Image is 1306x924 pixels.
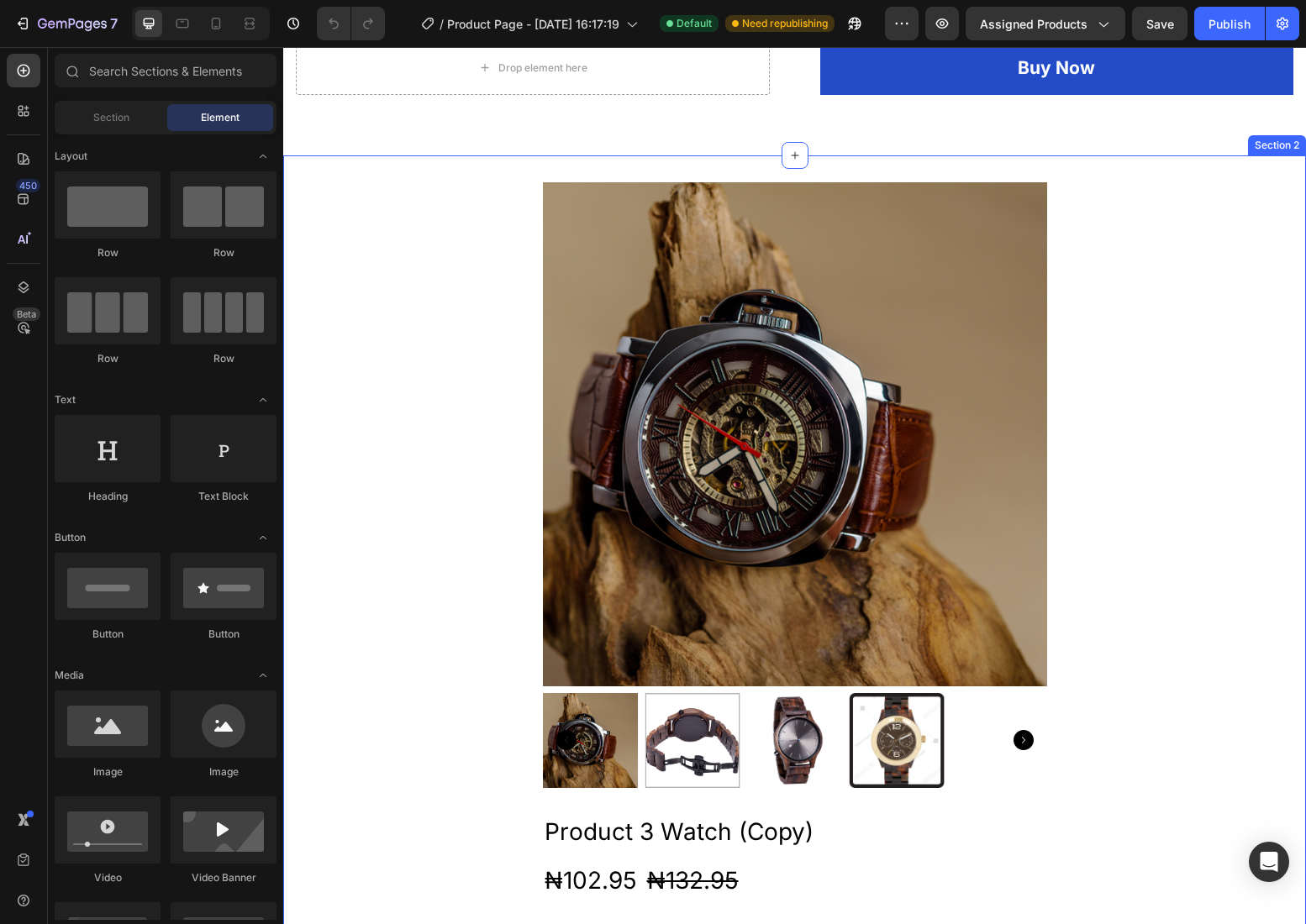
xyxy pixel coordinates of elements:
div: Publish [1209,15,1251,33]
div: Image [171,764,276,780]
span: Toggle open [250,386,276,413]
span: Toggle open [250,524,276,551]
button: Publish [1194,7,1265,40]
div: Heading [55,489,161,504]
div: Video Banner [171,870,276,885]
span: Default [677,16,712,31]
div: Video [55,870,161,885]
div: Button [55,627,161,642]
div: Text Block [171,489,276,504]
div: 450 [16,179,40,192]
div: Button [171,627,276,642]
a: Product 3 Watch (Copy) [260,135,764,639]
span: Toggle open [250,662,276,689]
p: 7 [110,13,118,34]
span: Assigned Products [980,15,1087,33]
button: Carousel Next Arrow [730,683,750,703]
div: Row [171,351,276,366]
button: 7 [7,7,125,40]
span: Save [1146,17,1174,31]
span: Product Page - [DATE] 16:17:19 [447,15,619,33]
span: Section [93,110,129,125]
span: / [440,15,444,33]
div: ₦132.95 [362,816,457,852]
span: Toggle open [250,143,276,170]
div: Row [55,245,161,260]
div: Open Intercom Messenger [1249,842,1289,882]
span: Media [55,668,84,683]
button: Save [1132,7,1188,40]
div: Buy Now [735,8,812,34]
h2: Product 3 Watch (Copy) [260,768,764,801]
input: Search Sections & Elements [55,54,276,87]
span: Button [55,530,86,545]
iframe: Design area [283,47,1306,924]
div: Undo/Redo [317,7,385,40]
button: Assigned Products [966,7,1125,40]
span: Element [201,110,240,125]
div: ₦102.95 [260,816,355,852]
span: Need republishing [742,16,828,31]
div: Section 2 [968,91,1019,106]
span: Text [55,392,76,407]
div: Image [55,764,161,780]
span: Layout [55,149,87,164]
div: Beta [13,307,40,321]
div: Row [55,351,161,366]
button: Carousel Back Arrow [273,683,293,703]
div: Row [171,245,276,260]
